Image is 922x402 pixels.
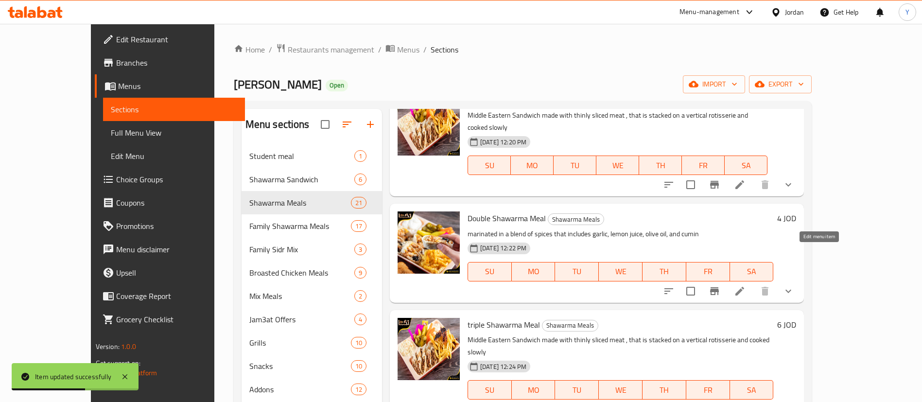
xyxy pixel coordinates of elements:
[691,78,737,90] span: import
[555,380,599,400] button: TU
[468,109,767,134] p: Middle Eastern Sandwich made with thinly sliced meat , that is stacked on a vertical rotisserie a...
[730,262,774,281] button: SA
[242,308,382,331] div: Jam3at Offers4
[657,173,680,196] button: sort-choices
[777,280,800,303] button: show more
[468,211,546,226] span: Double Shawarma Meal
[95,51,245,74] a: Branches
[249,150,354,162] span: Student meal
[111,104,237,115] span: Sections
[355,175,366,184] span: 6
[600,158,635,173] span: WE
[548,214,604,225] span: Shawarma Meals
[472,383,508,397] span: SU
[680,281,701,301] span: Select to update
[249,337,351,349] span: Grills
[734,179,746,191] a: Edit menu item
[354,290,366,302] div: items
[355,292,366,301] span: 2
[249,174,354,185] span: Shawarma Sandwich
[249,360,351,372] div: Snacks
[116,34,237,45] span: Edit Restaurant
[686,158,721,173] span: FR
[249,384,351,395] span: Addons
[118,80,237,92] span: Menus
[355,315,366,324] span: 4
[682,156,725,175] button: FR
[249,244,354,255] span: Family Sidr Mix
[512,262,556,281] button: MO
[249,267,354,279] div: Broasted Chicken Meals
[354,314,366,325] div: items
[468,156,511,175] button: SU
[398,318,460,380] img: triple Shawarma Meal
[355,268,366,278] span: 9
[234,44,265,55] a: Home
[599,380,643,400] button: WE
[95,284,245,308] a: Coverage Report
[646,264,682,279] span: TH
[95,214,245,238] a: Promotions
[242,238,382,261] div: Family Sidr Mix3
[95,308,245,331] a: Grocery Checklist
[249,220,351,232] div: Family Shawarma Meals
[351,384,366,395] div: items
[249,197,351,209] span: Shawarma Meals
[103,121,245,144] a: Full Menu View
[116,197,237,209] span: Coupons
[245,117,310,132] h2: Menu sections
[242,214,382,238] div: Family Shawarma Meals17
[639,156,682,175] button: TH
[783,285,794,297] svg: Show Choices
[554,156,596,175] button: TU
[777,318,796,332] h6: 6 JOD
[753,173,777,196] button: delete
[757,78,804,90] span: export
[603,383,639,397] span: WE
[397,44,419,55] span: Menus
[351,338,366,348] span: 10
[703,173,726,196] button: Branch-specific-item
[468,262,512,281] button: SU
[398,93,460,156] img: Super Shawarma Meal
[777,211,796,225] h6: 4 JOD
[599,262,643,281] button: WE
[335,113,359,136] span: Sort sections
[269,44,272,55] li: /
[351,385,366,394] span: 12
[680,175,701,195] span: Select to update
[351,362,366,371] span: 10
[643,158,678,173] span: TH
[686,262,730,281] button: FR
[476,138,530,147] span: [DATE] 12:20 PM
[468,334,773,358] p: Middle Eastern Sandwich made with thinly sliced meat , that is stacked on a vertical rotisserie a...
[116,220,237,232] span: Promotions
[905,7,909,17] span: Y
[249,290,354,302] span: Mix Meals
[96,340,120,353] span: Version:
[351,197,366,209] div: items
[512,380,556,400] button: MO
[116,290,237,302] span: Coverage Report
[559,383,595,397] span: TU
[729,158,764,173] span: SA
[116,244,237,255] span: Menu disclaimer
[516,264,552,279] span: MO
[355,152,366,161] span: 1
[423,44,427,55] li: /
[690,383,726,397] span: FR
[646,383,682,397] span: TH
[351,360,366,372] div: items
[749,75,812,93] button: export
[242,354,382,378] div: Snacks10
[242,168,382,191] div: Shawarma Sandwich6
[683,75,745,93] button: import
[555,262,599,281] button: TU
[542,320,598,331] span: Shawarma Meals
[596,156,639,175] button: WE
